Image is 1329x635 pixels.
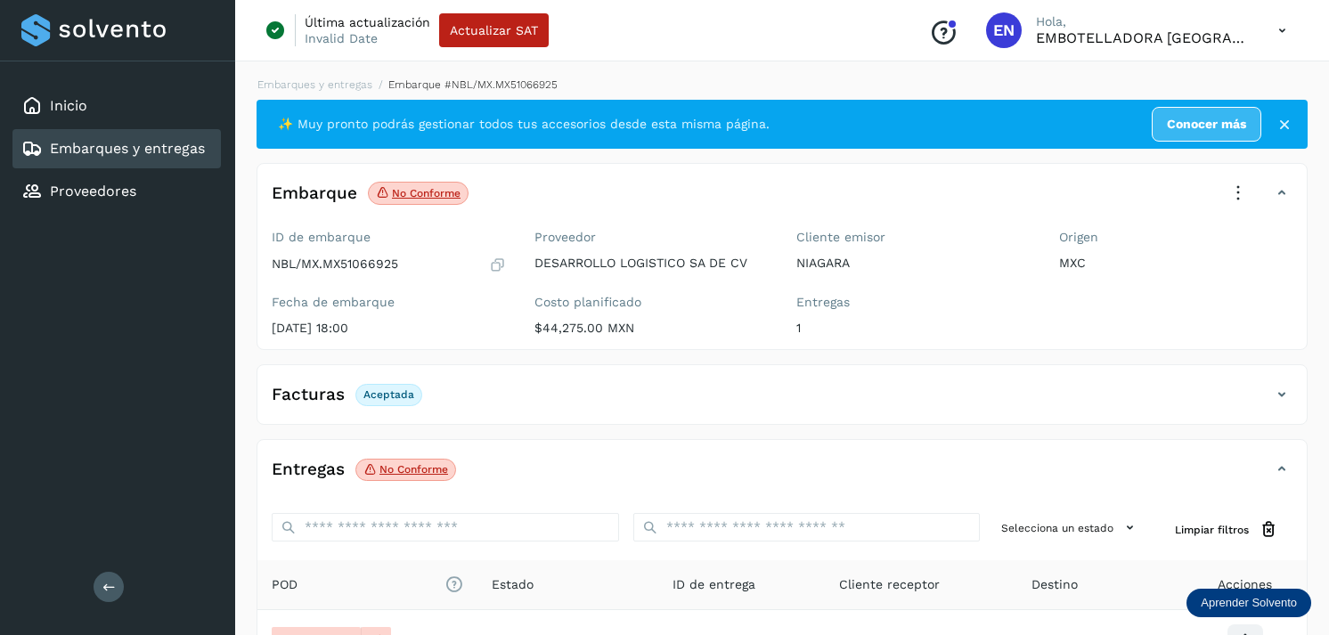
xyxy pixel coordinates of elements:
nav: breadcrumb [257,77,1308,93]
label: ID de embarque [272,230,506,245]
a: Embarques y entregas [257,78,372,91]
span: Actualizar SAT [450,24,538,37]
p: Hola, [1036,14,1250,29]
p: Invalid Date [305,30,378,46]
label: Proveedor [534,230,769,245]
p: No conforme [392,187,461,199]
a: Embarques y entregas [50,140,205,157]
div: EntregasNo conforme [257,454,1307,499]
a: Proveedores [50,183,136,199]
p: DESARROLLO LOGISTICO SA DE CV [534,256,769,271]
div: Proveedores [12,172,221,211]
label: Costo planificado [534,295,769,310]
p: $44,275.00 MXN [534,321,769,336]
h4: Facturas [272,385,345,405]
p: Aprender Solvento [1201,596,1297,610]
span: Cliente receptor [839,575,940,594]
a: Conocer más [1152,107,1261,142]
div: EmbarqueNo conforme [257,178,1307,223]
p: No conforme [379,463,448,476]
a: Inicio [50,97,87,114]
div: Inicio [12,86,221,126]
span: ✨ Muy pronto podrás gestionar todos tus accesorios desde esta misma página. [278,115,770,134]
span: Destino [1031,575,1078,594]
p: 1 [796,321,1031,336]
label: Origen [1059,230,1293,245]
button: Actualizar SAT [439,13,549,47]
span: POD [272,575,463,594]
button: Selecciona un estado [994,513,1146,542]
span: ID de entrega [673,575,755,594]
span: Embarque #NBL/MX.MX51066925 [388,78,558,91]
button: Limpiar filtros [1161,513,1292,546]
div: Aprender Solvento [1186,589,1311,617]
p: MXC [1059,256,1293,271]
p: Aceptada [363,388,414,401]
p: EMBOTELLADORA NIAGARA DE MEXICO [1036,29,1250,46]
h4: Entregas [272,460,345,480]
div: Embarques y entregas [12,129,221,168]
h4: Embarque [272,183,357,204]
div: FacturasAceptada [257,379,1307,424]
label: Fecha de embarque [272,295,506,310]
label: Cliente emisor [796,230,1031,245]
p: Última actualización [305,14,430,30]
label: Entregas [796,295,1031,310]
span: Acciones [1218,575,1272,594]
span: Limpiar filtros [1175,522,1249,538]
p: [DATE] 18:00 [272,321,506,336]
p: NIAGARA [796,256,1031,271]
span: Estado [492,575,534,594]
p: NBL/MX.MX51066925 [272,256,398,272]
